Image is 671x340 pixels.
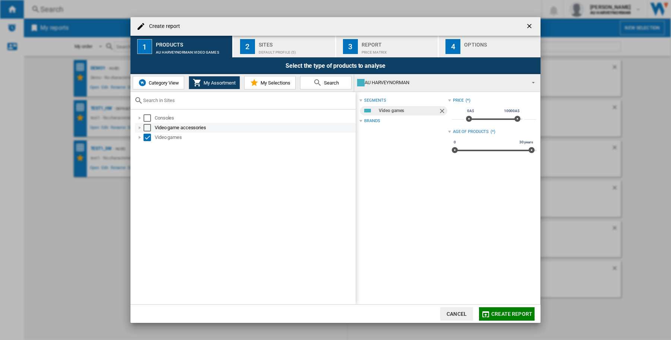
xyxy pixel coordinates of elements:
[259,80,290,86] span: My Selections
[445,39,460,54] div: 4
[138,78,147,87] img: wiser-icon-blue.png
[439,36,541,57] button: 4 Options
[343,39,358,54] div: 3
[453,129,489,135] div: Age of products
[479,307,535,321] button: Create report
[362,47,435,54] div: Price Matrix
[503,108,521,114] span: 10000A$
[526,22,535,31] ng-md-icon: getI18NText('BUTTONS.CLOSE_DIALOG')
[156,47,229,54] div: AU HARVEYNORMAN:Video games
[244,76,296,89] button: My Selections
[137,39,152,54] div: 1
[133,76,184,89] button: Category View
[518,139,534,145] span: 30 years
[453,139,457,145] span: 0
[438,107,447,116] ng-md-icon: Remove
[144,114,155,122] md-checkbox: Select
[147,80,179,86] span: Category View
[143,98,352,103] input: Search in Sites
[130,57,541,74] div: Select the type of products to analyse
[523,19,538,34] button: getI18NText('BUTTONS.CLOSE_DIALOG')
[440,307,473,321] button: Cancel
[155,124,355,131] div: Video game accessories
[300,76,352,89] button: Search
[357,77,525,88] div: AU HARVEYNORMAN
[464,39,538,47] div: Options
[453,98,464,104] div: Price
[259,39,332,47] div: Sites
[379,106,438,115] div: Video games
[145,23,180,30] h4: Create report
[322,80,339,86] span: Search
[336,36,439,57] button: 3 Report Price Matrix
[491,311,532,317] span: Create report
[233,36,336,57] button: 2 Sites Default profile (5)
[259,47,332,54] div: Default profile (5)
[144,124,155,131] md-checkbox: Select
[362,39,435,47] div: Report
[156,39,229,47] div: Products
[202,80,236,86] span: My Assortment
[364,98,386,104] div: segments
[466,108,475,114] span: 0A$
[240,39,255,54] div: 2
[155,114,355,122] div: Consoles
[155,134,355,141] div: Video games
[144,134,155,141] md-checkbox: Select
[130,36,233,57] button: 1 Products AU HARVEYNORMAN:Video games
[189,76,240,89] button: My Assortment
[364,118,380,124] div: Brands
